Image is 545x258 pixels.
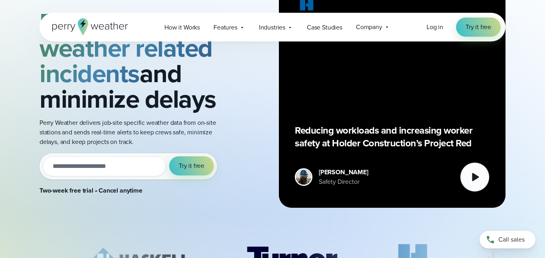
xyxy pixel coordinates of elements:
[307,23,342,32] span: Case Studies
[300,19,349,35] a: Case Studies
[39,10,226,112] h2: and minimize delays
[427,22,443,32] span: Log in
[213,23,237,32] span: Features
[39,4,213,92] strong: Eliminate weather related incidents
[39,186,142,195] strong: Two-week free trial • Cancel anytime
[356,22,382,32] span: Company
[164,23,200,32] span: How it Works
[296,169,311,185] img: Merco Chantres Headshot
[179,161,204,171] span: Try it free
[319,177,368,187] div: Safety Director
[158,19,207,35] a: How it Works
[319,167,368,177] div: [PERSON_NAME]
[427,22,443,32] a: Log in
[169,156,214,175] button: Try it free
[259,23,285,32] span: Industries
[498,235,525,244] span: Call sales
[295,124,490,150] p: Reducing workloads and increasing worker safety at Holder Construction’s Project Red
[456,18,501,37] a: Try it free
[466,22,491,32] span: Try it free
[480,231,535,248] a: Call sales
[39,118,226,147] p: Perry Weather delivers job-site specific weather data from on-site stations and sends real-time a...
